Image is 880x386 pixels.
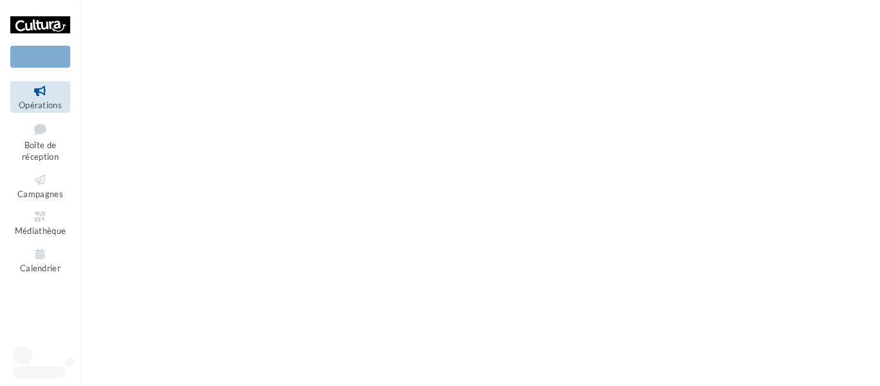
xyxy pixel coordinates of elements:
div: Nouvelle campagne [10,46,70,68]
a: Campagnes [10,170,70,202]
span: Boîte de réception [22,140,59,162]
span: Calendrier [20,263,61,273]
a: Opérations [10,81,70,113]
a: Boîte de réception [10,118,70,165]
span: Campagnes [17,189,63,199]
a: Calendrier [10,244,70,276]
span: Médiathèque [15,226,66,236]
span: Opérations [19,100,62,110]
a: Médiathèque [10,207,70,238]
